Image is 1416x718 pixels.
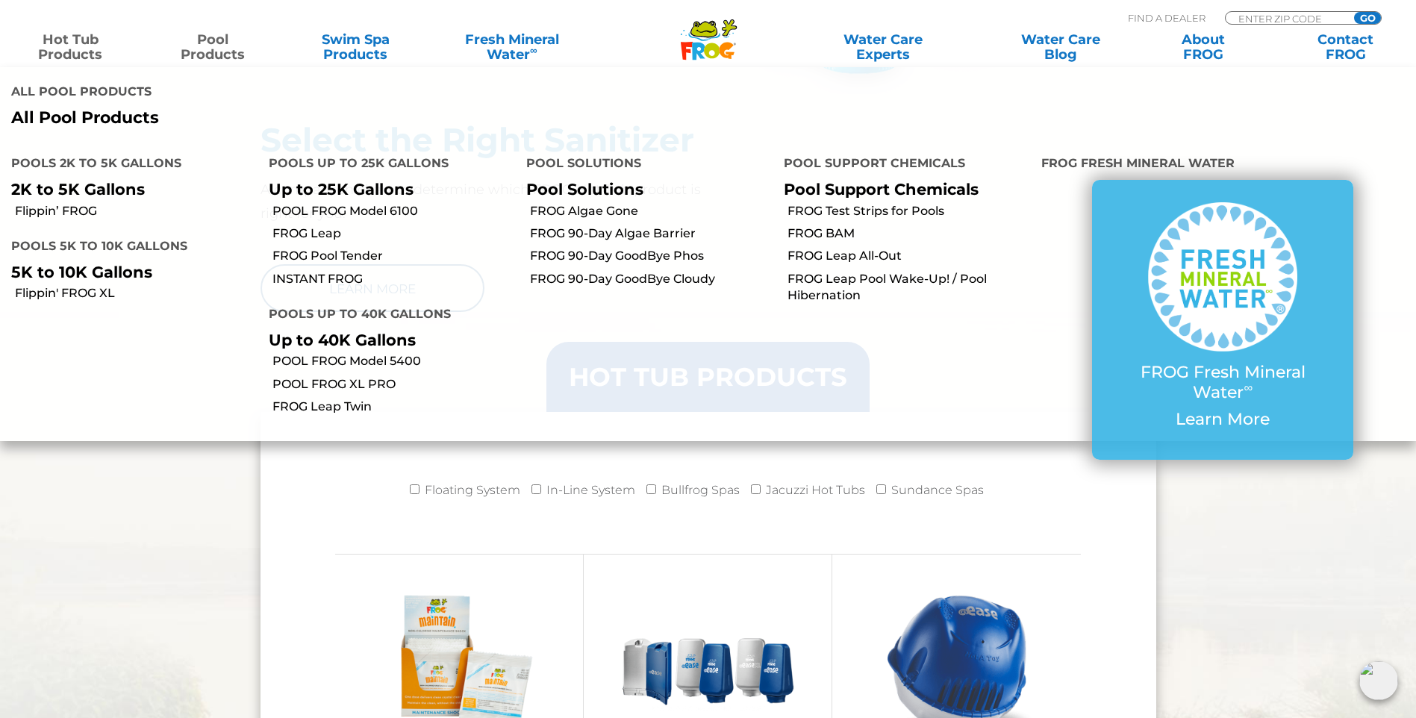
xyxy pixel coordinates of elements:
[272,376,515,393] a: POOL FROG XL PRO
[15,32,126,62] a: Hot TubProducts
[11,180,246,199] p: 2K to 5K Gallons
[272,271,515,287] a: INSTANT FROG
[787,225,1030,242] a: FROG BAM
[546,475,635,505] label: In-Line System
[269,180,504,199] p: Up to 25K Gallons
[530,44,537,56] sup: ∞
[1237,12,1338,25] input: Zip Code Form
[272,248,515,264] a: FROG Pool Tender
[1122,410,1323,429] p: Learn More
[15,203,258,219] a: Flippin’ FROG
[11,263,246,281] p: 5K to 10K Gallons
[784,150,1019,180] h4: Pool Support Chemicals
[11,78,697,108] h4: All Pool Products
[269,331,504,349] p: Up to 40K Gallons
[272,225,515,242] a: FROG Leap
[1359,661,1398,700] img: openIcon
[1122,202,1323,437] a: FROG Fresh Mineral Water∞ Learn More
[272,399,515,415] a: FROG Leap Twin
[11,108,697,128] a: All Pool Products
[269,301,504,331] h4: Pools up to 40K Gallons
[272,203,515,219] a: POOL FROG Model 6100
[269,150,504,180] h4: Pools up to 25K Gallons
[661,475,740,505] label: Bullfrog Spas
[1244,380,1253,395] sup: ∞
[1122,363,1323,402] p: FROG Fresh Mineral Water
[784,180,1019,199] p: Pool Support Chemicals
[787,248,1030,264] a: FROG Leap All-Out
[157,32,269,62] a: PoolProducts
[15,285,258,302] a: Flippin' FROG XL
[425,475,520,505] label: Floating System
[272,353,515,369] a: POOL FROG Model 5400
[300,32,411,62] a: Swim SpaProducts
[530,248,773,264] a: FROG 90-Day GoodBye Phos
[526,180,643,199] a: Pool Solutions
[530,203,773,219] a: FROG Algae Gone
[891,475,984,505] label: Sundance Spas
[793,32,973,62] a: Water CareExperts
[1147,32,1259,62] a: AboutFROG
[526,150,761,180] h4: Pool Solutions
[1041,150,1405,180] h4: FROG Fresh Mineral Water
[530,271,773,287] a: FROG 90-Day GoodBye Cloudy
[1005,32,1116,62] a: Water CareBlog
[766,475,865,505] label: Jacuzzi Hot Tubs
[1354,12,1381,24] input: GO
[11,233,246,263] h4: Pools 5K to 10K Gallons
[787,271,1030,305] a: FROG Leap Pool Wake-Up! / Pool Hibernation
[787,203,1030,219] a: FROG Test Strips for Pools
[1128,11,1206,25] p: Find A Dealer
[443,32,581,62] a: Fresh MineralWater∞
[11,150,246,180] h4: Pools 2K to 5K Gallons
[530,225,773,242] a: FROG 90-Day Algae Barrier
[1290,32,1401,62] a: ContactFROG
